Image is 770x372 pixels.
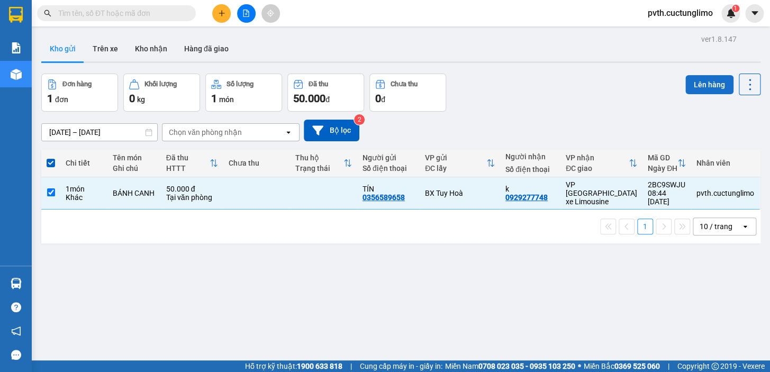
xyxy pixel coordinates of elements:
strong: 0708 023 035 - 0935 103 250 [478,362,575,370]
span: pvth.cuctunglimo [639,6,721,20]
span: 1 [211,92,217,105]
span: 0 [129,92,135,105]
div: TÍN [363,185,414,193]
input: Select a date range. [42,124,157,141]
div: Số điện thoại [363,164,414,173]
button: plus [212,4,231,23]
span: 1 [47,92,53,105]
div: Thu hộ [295,153,343,162]
button: caret-down [745,4,764,23]
button: aim [261,4,280,23]
span: copyright [711,362,719,370]
div: VP gửi [425,153,486,162]
button: Hàng đã giao [176,36,237,61]
span: plus [218,10,225,17]
svg: open [741,222,749,231]
img: solution-icon [11,42,22,53]
img: warehouse-icon [11,278,22,289]
div: BÁNH CANH [113,189,156,197]
th: Toggle SortBy [290,149,357,177]
div: 10 / trang [700,221,732,232]
button: Chưa thu0đ [369,74,446,112]
button: Khối lượng0kg [123,74,200,112]
div: 50.000 đ [166,185,218,193]
div: Nhân viên [696,159,754,167]
div: Tại văn phòng [166,193,218,202]
div: Ghi chú [113,164,156,173]
span: món [219,95,234,104]
div: BX Tuy Hoà [425,189,495,197]
span: | [668,360,669,372]
div: ĐC giao [566,164,629,173]
div: pvth.cuctunglimo [696,189,754,197]
button: Đã thu50.000đ [287,74,364,112]
div: Đơn hàng [62,80,92,88]
div: 1 món [66,185,102,193]
button: Kho gửi [41,36,84,61]
span: đơn [55,95,68,104]
svg: open [284,128,293,137]
div: Chưa thu [391,80,418,88]
div: Mã GD [648,153,677,162]
span: caret-down [750,8,759,18]
button: Số lượng1món [205,74,282,112]
span: đ [381,95,385,104]
div: VP nhận [566,153,629,162]
div: k [505,185,555,193]
div: Chưa thu [229,159,285,167]
span: notification [11,326,21,336]
strong: 1900 633 818 [297,362,342,370]
span: 50.000 [293,92,325,105]
span: aim [267,10,274,17]
button: Đơn hàng1đơn [41,74,118,112]
div: Đã thu [166,153,210,162]
th: Toggle SortBy [161,149,223,177]
span: 1 [733,5,737,12]
div: Người gửi [363,153,414,162]
span: Hỗ trợ kỹ thuật: [245,360,342,372]
button: Kho nhận [126,36,176,61]
div: Người nhận [505,152,555,161]
button: 1 [637,219,653,234]
button: Lên hàng [685,75,733,94]
span: kg [137,95,145,104]
button: file-add [237,4,256,23]
span: question-circle [11,302,21,312]
div: ĐC lấy [425,164,486,173]
div: Trạng thái [295,164,343,173]
button: Trên xe [84,36,126,61]
span: Miền Bắc [584,360,660,372]
sup: 1 [732,5,739,12]
div: 2BC9SWJU [648,180,686,189]
span: message [11,350,21,360]
div: 0929277748 [505,193,548,202]
span: search [44,10,51,17]
input: Tìm tên, số ĐT hoặc mã đơn [58,7,183,19]
div: VP [GEOGRAPHIC_DATA] xe Limousine [566,180,637,206]
span: Miền Nam [445,360,575,372]
div: Khác [66,193,102,202]
div: 0356589658 [363,193,405,202]
th: Toggle SortBy [642,149,691,177]
div: Khối lượng [144,80,177,88]
img: warehouse-icon [11,69,22,80]
span: Cung cấp máy in - giấy in: [360,360,442,372]
th: Toggle SortBy [560,149,642,177]
div: 08:44 [DATE] [648,189,686,206]
div: ver 1.8.147 [701,33,737,45]
div: HTTT [166,164,210,173]
span: ⚪️ [578,364,581,368]
img: logo-vxr [9,7,23,23]
div: Số lượng [227,80,253,88]
div: Ngày ĐH [648,164,677,173]
th: Toggle SortBy [420,149,500,177]
div: Chọn văn phòng nhận [169,127,242,138]
sup: 2 [354,114,365,125]
div: Tên món [113,153,156,162]
strong: 0369 525 060 [614,362,660,370]
span: 0 [375,92,381,105]
button: Bộ lọc [304,120,359,141]
div: Số điện thoại [505,165,555,174]
div: Chi tiết [66,159,102,167]
img: icon-new-feature [726,8,736,18]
